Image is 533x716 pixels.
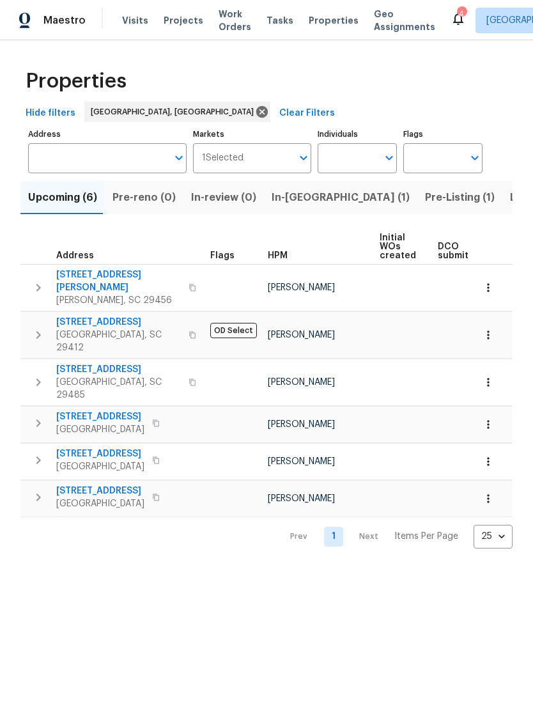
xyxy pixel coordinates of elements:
[56,316,181,329] span: [STREET_ADDRESS]
[26,75,127,88] span: Properties
[318,130,397,138] label: Individuals
[84,102,270,122] div: [GEOGRAPHIC_DATA], [GEOGRAPHIC_DATA]
[56,329,181,354] span: [GEOGRAPHIC_DATA], SC 29412
[295,149,313,167] button: Open
[457,8,466,20] div: 4
[268,457,335,466] span: [PERSON_NAME]
[191,189,256,206] span: In-review (0)
[56,410,144,423] span: [STREET_ADDRESS]
[56,423,144,436] span: [GEOGRAPHIC_DATA]
[309,14,359,27] span: Properties
[56,497,144,510] span: [GEOGRAPHIC_DATA]
[210,323,257,338] span: OD Select
[274,102,340,125] button: Clear Filters
[268,378,335,387] span: [PERSON_NAME]
[56,447,144,460] span: [STREET_ADDRESS]
[266,16,293,25] span: Tasks
[56,251,94,260] span: Address
[268,420,335,429] span: [PERSON_NAME]
[394,530,458,543] p: Items Per Page
[193,130,312,138] label: Markets
[56,485,144,497] span: [STREET_ADDRESS]
[28,130,187,138] label: Address
[268,331,335,339] span: [PERSON_NAME]
[380,149,398,167] button: Open
[56,268,181,294] span: [STREET_ADDRESS][PERSON_NAME]
[122,14,148,27] span: Visits
[268,283,335,292] span: [PERSON_NAME]
[164,14,203,27] span: Projects
[268,251,288,260] span: HPM
[403,130,483,138] label: Flags
[56,460,144,473] span: [GEOGRAPHIC_DATA]
[43,14,86,27] span: Maestro
[279,105,335,121] span: Clear Filters
[272,189,410,206] span: In-[GEOGRAPHIC_DATA] (1)
[438,242,484,260] span: DCO submitted
[278,525,513,549] nav: Pagination Navigation
[324,527,343,547] a: Goto page 1
[202,153,243,164] span: 1 Selected
[91,105,259,118] span: [GEOGRAPHIC_DATA], [GEOGRAPHIC_DATA]
[268,494,335,503] span: [PERSON_NAME]
[56,376,181,401] span: [GEOGRAPHIC_DATA], SC 29485
[20,102,81,125] button: Hide filters
[56,363,181,376] span: [STREET_ADDRESS]
[466,149,484,167] button: Open
[26,105,75,121] span: Hide filters
[112,189,176,206] span: Pre-reno (0)
[28,189,97,206] span: Upcoming (6)
[219,8,251,33] span: Work Orders
[474,520,513,553] div: 25
[210,251,235,260] span: Flags
[374,8,435,33] span: Geo Assignments
[56,294,181,307] span: [PERSON_NAME], SC 29456
[170,149,188,167] button: Open
[380,233,416,260] span: Initial WOs created
[425,189,495,206] span: Pre-Listing (1)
